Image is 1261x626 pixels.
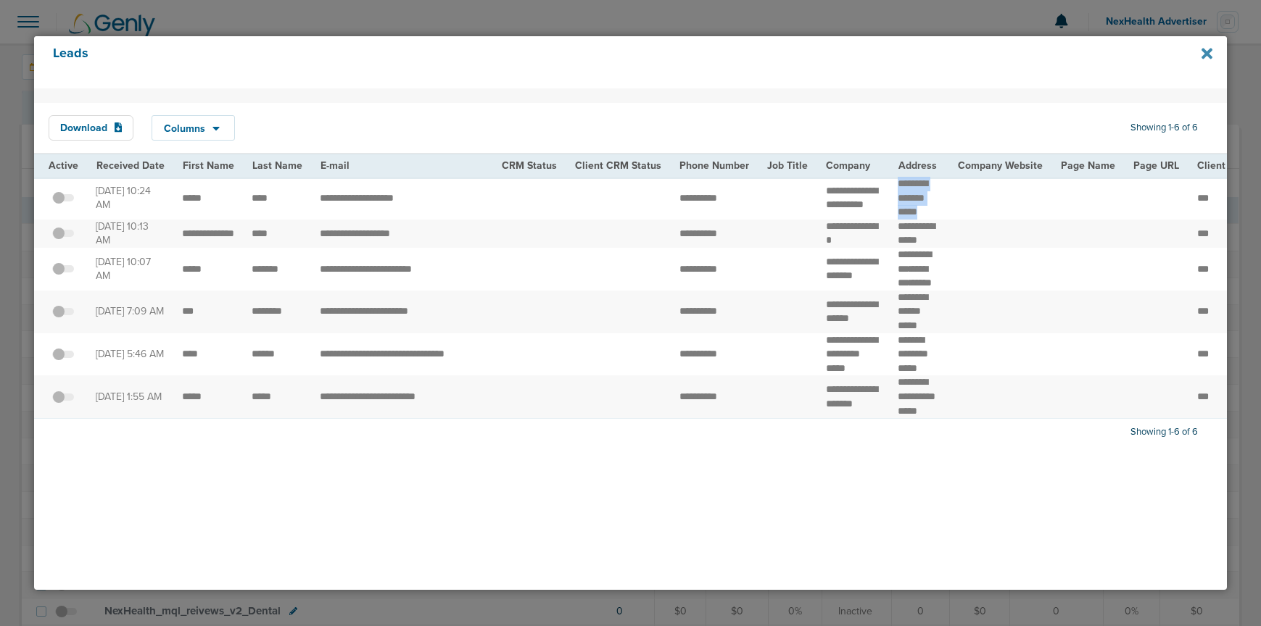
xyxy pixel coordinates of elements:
[949,154,1052,177] th: Company Website
[1052,154,1125,177] th: Page Name
[49,115,134,141] button: Download
[889,154,948,177] th: Address
[53,46,1096,79] h4: Leads
[96,159,165,172] span: Received Date
[252,159,302,172] span: Last Name
[817,154,889,177] th: Company
[87,333,173,376] td: [DATE] 5:46 AM
[87,220,173,248] td: [DATE] 10:13 AM
[1130,122,1198,134] span: Showing 1-6 of 6
[87,248,173,291] td: [DATE] 10:07 AM
[87,375,173,418] td: [DATE] 1:55 AM
[758,154,817,177] th: Job Title
[1133,159,1179,172] span: Page URL
[183,159,234,172] span: First Name
[87,177,173,220] td: [DATE] 10:24 AM
[1197,159,1237,172] span: Client Id
[321,159,350,172] span: E-mail
[87,291,173,333] td: [DATE] 7:09 AM
[49,159,78,172] span: Active
[566,154,671,177] th: Client CRM Status
[164,124,205,134] span: Columns
[502,159,557,172] span: CRM Status
[679,159,749,172] span: Phone Number
[1130,426,1198,438] span: Showing 1-6 of 6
